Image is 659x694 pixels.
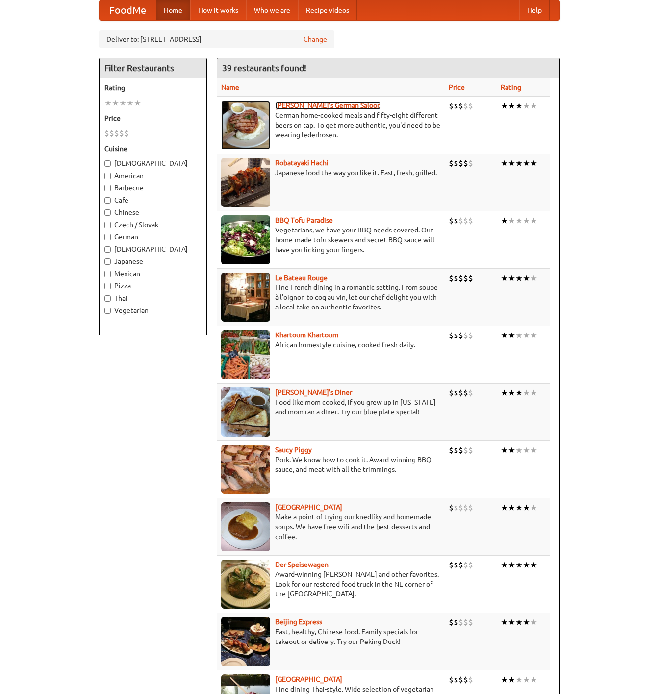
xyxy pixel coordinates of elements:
li: ★ [515,215,523,226]
input: Czech / Slovak [104,222,111,228]
li: $ [454,445,458,456]
li: $ [458,215,463,226]
li: $ [458,387,463,398]
p: Make a point of trying our knedlíky and homemade soups. We have free wifi and the best desserts a... [221,512,441,541]
li: ★ [501,158,508,169]
li: ★ [530,387,537,398]
img: robatayaki.jpg [221,158,270,207]
li: $ [458,158,463,169]
li: $ [463,215,468,226]
li: $ [463,445,468,456]
li: ★ [508,215,515,226]
li: ★ [530,560,537,570]
li: ★ [523,158,530,169]
li: ★ [523,215,530,226]
li: $ [468,330,473,341]
li: $ [468,674,473,685]
a: Robatayaki Hachi [275,159,329,167]
li: $ [468,617,473,628]
b: [PERSON_NAME]'s German Saloon [275,102,381,109]
img: bateaurouge.jpg [221,273,270,322]
img: tofuparadise.jpg [221,215,270,264]
li: $ [454,101,458,111]
li: ★ [508,387,515,398]
li: ★ [501,215,508,226]
li: $ [449,387,454,398]
li: ★ [515,158,523,169]
li: ★ [515,560,523,570]
li: ★ [523,674,530,685]
li: ★ [530,215,537,226]
img: sallys.jpg [221,387,270,437]
li: ★ [515,502,523,513]
li: $ [449,617,454,628]
input: Pizza [104,283,111,289]
li: $ [468,445,473,456]
li: ★ [515,101,523,111]
p: African homestyle cuisine, cooked fresh daily. [221,340,441,350]
input: Chinese [104,209,111,216]
a: Who we are [246,0,298,20]
li: $ [458,101,463,111]
a: Help [519,0,550,20]
li: $ [114,128,119,139]
li: ★ [501,387,508,398]
li: ★ [508,674,515,685]
img: esthers.jpg [221,101,270,150]
li: $ [458,330,463,341]
img: czechpoint.jpg [221,502,270,551]
input: Vegetarian [104,308,111,314]
p: Fast, healthy, Chinese food. Family specials for takeout or delivery. Try our Peking Duck! [221,627,441,646]
li: ★ [508,158,515,169]
a: Name [221,83,239,91]
li: ★ [530,101,537,111]
label: Vegetarian [104,306,202,315]
label: [DEMOGRAPHIC_DATA] [104,158,202,168]
b: Der Speisewagen [275,561,329,568]
li: ★ [119,98,127,108]
li: ★ [530,330,537,341]
li: ★ [515,387,523,398]
input: German [104,234,111,240]
label: Japanese [104,257,202,266]
input: American [104,173,111,179]
li: $ [463,674,468,685]
input: Barbecue [104,185,111,191]
a: [PERSON_NAME]'s Diner [275,388,352,396]
input: Mexican [104,271,111,277]
b: BBQ Tofu Paradise [275,216,333,224]
b: [GEOGRAPHIC_DATA] [275,503,342,511]
a: Beijing Express [275,618,322,626]
a: Khartoum Khartoum [275,331,338,339]
p: Japanese food the way you like it. Fast, fresh, grilled. [221,168,441,178]
a: Saucy Piggy [275,446,312,454]
li: ★ [104,98,112,108]
li: ★ [501,502,508,513]
label: Barbecue [104,183,202,193]
p: Vegetarians, we have your BBQ needs covered. Our home-made tofu skewers and secret BBQ sauce will... [221,225,441,255]
div: Deliver to: [STREET_ADDRESS] [99,30,334,48]
li: $ [468,387,473,398]
li: ★ [501,330,508,341]
li: $ [468,101,473,111]
li: ★ [508,330,515,341]
ng-pluralize: 39 restaurants found! [222,63,306,73]
li: ★ [501,617,508,628]
b: [GEOGRAPHIC_DATA] [275,675,342,683]
li: ★ [530,617,537,628]
label: Cafe [104,195,202,205]
li: ★ [501,674,508,685]
li: $ [463,617,468,628]
li: ★ [515,617,523,628]
li: ★ [508,273,515,283]
li: ★ [515,674,523,685]
a: FoodMe [100,0,156,20]
li: $ [454,387,458,398]
p: German home-cooked meals and fifty-eight different beers on tap. To get more authentic, you'd nee... [221,110,441,140]
li: $ [463,387,468,398]
img: beijing.jpg [221,617,270,666]
li: $ [449,101,454,111]
li: $ [454,502,458,513]
li: ★ [515,273,523,283]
